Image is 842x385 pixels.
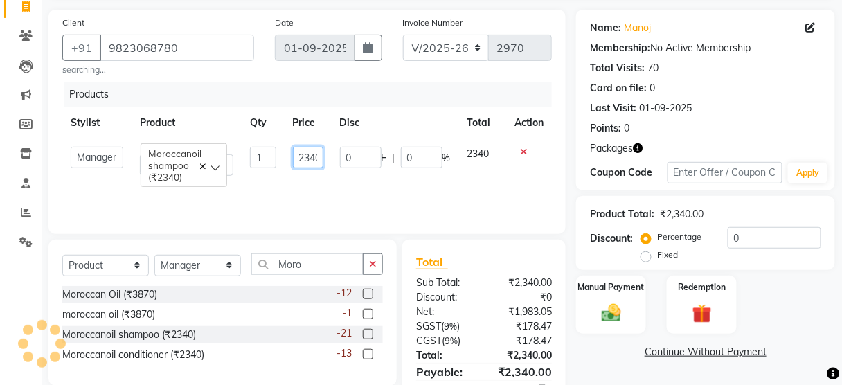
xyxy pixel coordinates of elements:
span: -13 [337,346,352,361]
div: Product Total: [590,207,654,222]
label: Fixed [657,249,678,261]
div: Moroccanoil conditioner (₹2340) [62,348,204,362]
div: ₹178.47 [484,319,562,334]
div: Total Visits: [590,61,645,75]
div: ₹0 [484,290,562,305]
span: -21 [337,326,352,341]
th: Product [132,107,242,138]
div: Moroccanoil shampoo (₹2340) [62,328,196,342]
th: Disc [332,107,459,138]
div: Discount: [590,231,633,246]
div: Sub Total: [406,276,484,290]
div: Moroccan Oil (₹3870) [62,287,157,302]
label: Manual Payment [578,281,645,294]
div: Net: [406,305,484,319]
span: 9% [445,335,458,346]
span: -1 [342,306,352,321]
div: ₹2,340.00 [484,348,562,363]
input: Enter Offer / Coupon Code [668,162,783,183]
div: 01-09-2025 [639,101,692,116]
span: -12 [337,286,352,301]
label: Redemption [678,281,726,294]
div: ( ) [406,334,484,348]
div: Membership: [590,41,650,55]
div: Products [64,82,562,107]
span: 9% [444,321,457,332]
span: Total [416,255,448,269]
img: _cash.svg [595,302,627,324]
label: Invoice Number [403,17,463,29]
div: ₹2,340.00 [484,364,562,380]
input: Search by Name/Mobile/Email/Code [100,35,254,61]
th: Action [506,107,552,138]
label: Percentage [657,231,701,243]
div: Last Visit: [590,101,636,116]
span: % [442,151,451,165]
span: Packages [590,141,633,156]
span: SGST [416,320,441,332]
div: moroccan oil (₹3870) [62,307,155,322]
input: Search or Scan [251,253,364,275]
span: F [382,151,387,165]
button: +91 [62,35,101,61]
div: Discount: [406,290,484,305]
label: Date [275,17,294,29]
div: ₹2,340.00 [484,276,562,290]
label: Client [62,17,84,29]
a: Manoj [624,21,651,35]
div: ₹1,983.05 [484,305,562,319]
th: Qty [242,107,284,138]
div: 0 [624,121,629,136]
div: ( ) [406,319,484,334]
div: ₹178.47 [484,334,562,348]
th: Stylist [62,107,132,138]
div: Payable: [406,364,484,380]
div: 0 [650,81,655,96]
div: No Active Membership [590,41,821,55]
a: Continue Without Payment [579,345,832,359]
small: searching... [62,64,254,76]
div: Total: [406,348,484,363]
span: | [393,151,395,165]
div: Points: [590,121,621,136]
div: Name: [590,21,621,35]
button: Apply [788,163,827,183]
div: Coupon Code [590,165,667,180]
img: _gift.svg [686,302,718,326]
span: 2340 [467,147,490,160]
div: 70 [647,61,659,75]
th: Price [285,107,332,138]
div: ₹2,340.00 [660,207,704,222]
div: Card on file: [590,81,647,96]
th: Total [459,107,507,138]
span: CGST [416,334,442,347]
span: Moroccanoil shampoo (₹2340) [148,147,201,183]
